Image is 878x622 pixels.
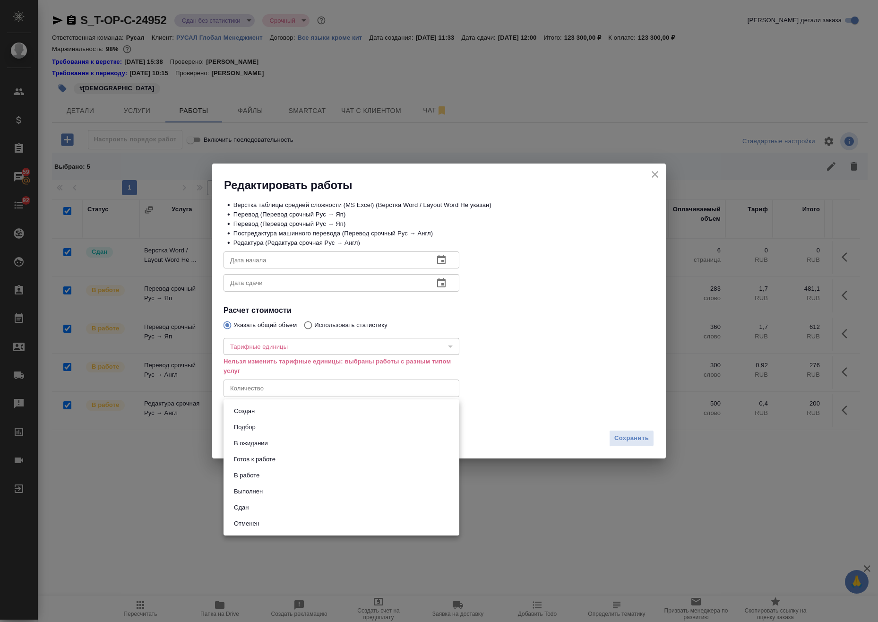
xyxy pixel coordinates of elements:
[231,406,258,416] button: Создан
[231,486,266,497] button: Выполнен
[231,438,271,449] button: В ожидании
[231,518,262,529] button: Отменен
[231,470,262,481] button: В работе
[231,502,251,513] button: Сдан
[231,422,258,432] button: Подбор
[231,454,278,465] button: Готов к работе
